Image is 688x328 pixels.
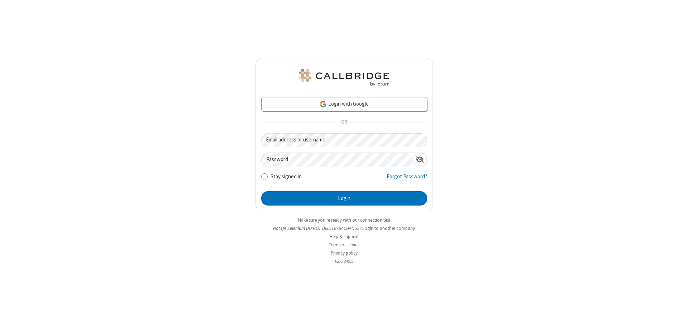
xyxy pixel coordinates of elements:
a: Login with Google [261,97,427,111]
a: Help & support [330,233,359,240]
a: Terms of service [329,242,359,248]
img: google-icon.png [319,100,327,108]
button: Login to another company [362,225,415,232]
li: v2.6.349.9 [255,258,433,265]
input: Email address or username [261,133,427,147]
input: Password [262,153,413,167]
img: QA Selenium DO NOT DELETE OR CHANGE [297,69,391,86]
button: Login [261,191,427,206]
a: Privacy policy [331,250,358,256]
label: Stay signed in [271,173,302,181]
a: Make sure you're ready with our connection test [298,217,390,223]
li: Not QA Selenium DO NOT DELETE OR CHANGE? [255,225,433,232]
div: Show password [413,153,427,166]
a: Forgot Password? [387,173,427,186]
span: OR [338,117,350,127]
